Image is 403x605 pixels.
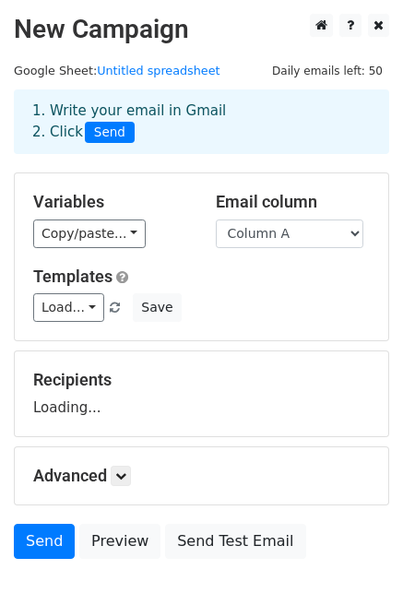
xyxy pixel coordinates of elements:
[33,466,370,486] h5: Advanced
[133,293,181,322] button: Save
[18,101,385,143] div: 1. Write your email in Gmail 2. Click
[14,14,389,45] h2: New Campaign
[216,192,371,212] h5: Email column
[14,64,220,77] small: Google Sheet:
[266,61,389,81] span: Daily emails left: 50
[33,293,104,322] a: Load...
[85,122,135,144] span: Send
[14,524,75,559] a: Send
[33,192,188,212] h5: Variables
[33,219,146,248] a: Copy/paste...
[266,64,389,77] a: Daily emails left: 50
[33,267,113,286] a: Templates
[79,524,160,559] a: Preview
[165,524,305,559] a: Send Test Email
[97,64,219,77] a: Untitled spreadsheet
[33,370,370,390] h5: Recipients
[33,370,370,418] div: Loading...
